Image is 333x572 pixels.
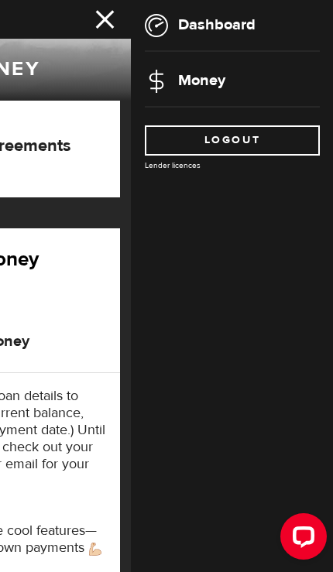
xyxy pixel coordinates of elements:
[145,125,320,156] a: Logout
[145,15,256,34] a: Dashboard
[145,14,168,37] img: dashboard-b5a15c7b67d22e16d1e1c8db2a1cffd5.svg
[145,160,201,170] a: Lender licences
[145,70,168,93] img: money-d353d27aa90b8b8b750af723eede281a.svg
[89,543,101,556] img: strong arm emoji
[268,507,333,572] iframe: LiveChat chat widget
[145,70,225,90] a: Money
